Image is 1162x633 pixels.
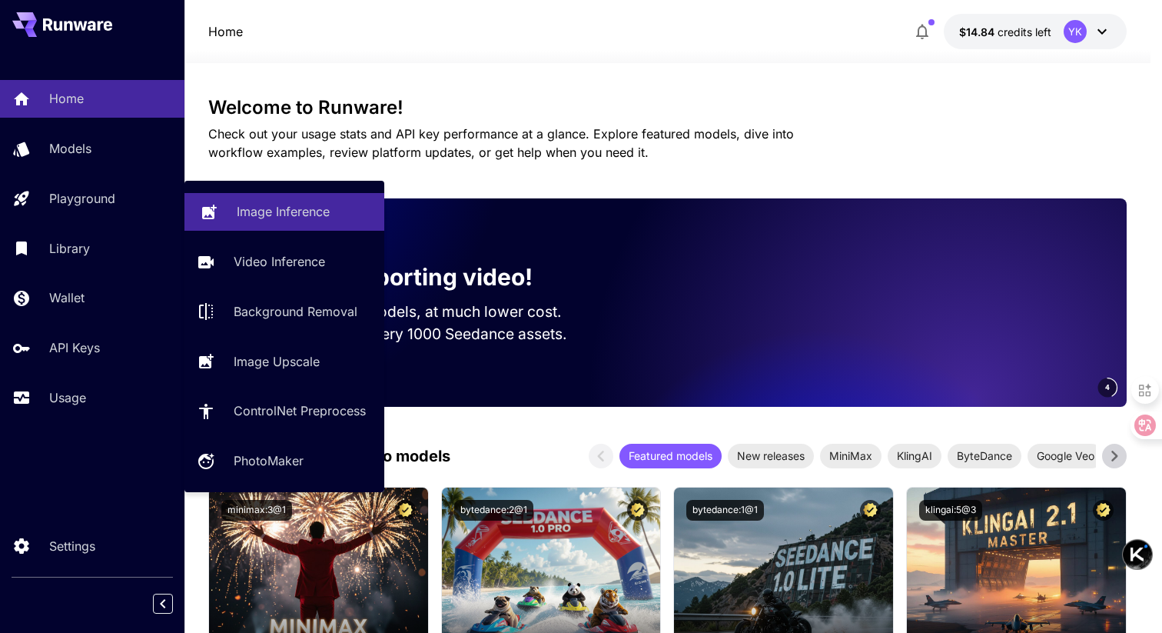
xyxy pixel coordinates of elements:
[944,14,1127,49] button: $14.84444
[49,189,115,208] p: Playground
[49,288,85,307] p: Wallet
[860,500,881,521] button: Certified Model – Vetted for best performance and includes a commercial license.
[49,89,84,108] p: Home
[728,448,814,464] span: New releases
[184,193,384,231] a: Image Inference
[184,243,384,281] a: Video Inference
[919,500,982,521] button: klingai:5@3
[208,126,794,160] span: Check out your usage stats and API key performance at a glance. Explore featured models, dive int...
[234,302,357,321] p: Background Removal
[959,25,998,38] span: $14.84
[820,448,881,464] span: MiniMax
[164,590,184,618] div: Collapse sidebar
[184,342,384,380] a: Image Upscale
[1105,381,1110,393] span: 4
[395,500,416,521] button: Certified Model – Vetted for best performance and includes a commercial license.
[208,22,243,41] p: Home
[998,25,1051,38] span: credits left
[49,537,95,555] p: Settings
[49,239,90,258] p: Library
[1028,448,1104,464] span: Google Veo
[234,352,320,371] p: Image Upscale
[234,451,304,470] p: PhotoMaker
[208,97,1126,118] h3: Welcome to Runware!
[49,338,100,357] p: API Keys
[888,448,941,464] span: KlingAI
[49,388,86,407] p: Usage
[184,293,384,331] a: Background Removal
[234,401,366,420] p: ControlNet Preprocess
[184,392,384,430] a: ControlNet Preprocess
[1064,20,1087,43] div: YK
[233,301,591,323] p: Run the best video models, at much lower cost.
[237,202,330,221] p: Image Inference
[959,24,1051,40] div: $14.84444
[234,252,325,271] p: Video Inference
[686,500,764,521] button: bytedance:1@1
[233,323,591,345] p: Save up to $50 for every 1000 Seedance assets.
[627,500,648,521] button: Certified Model – Vetted for best performance and includes a commercial license.
[153,594,173,614] button: Collapse sidebar
[619,448,722,464] span: Featured models
[454,500,533,521] button: bytedance:2@1
[1093,500,1114,521] button: Certified Model – Vetted for best performance and includes a commercial license.
[221,500,292,521] button: minimax:3@1
[208,22,243,41] nav: breadcrumb
[948,448,1021,464] span: ByteDance
[184,442,384,480] a: PhotoMaker
[49,139,91,158] p: Models
[276,260,533,295] p: Now supporting video!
